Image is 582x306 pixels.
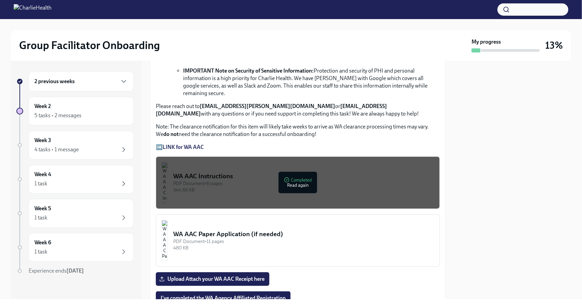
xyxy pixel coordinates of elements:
[173,238,434,245] div: PDF Document • 11 pages
[156,156,440,209] button: WA AAC InstructionsPDF Document•6 pages344.66 KBCompletedRead again
[16,233,134,262] a: Week 61 task
[156,103,387,117] strong: [EMAIL_ADDRESS][DOMAIN_NAME]
[162,220,168,261] img: WA AAC Paper Application (if needed)
[34,171,51,178] h6: Week 4
[34,137,51,144] h6: Week 3
[162,162,168,203] img: WA AAC Instructions
[29,72,134,91] div: 2 previous weeks
[163,131,179,137] strong: do not
[161,276,265,282] span: Upload Attach your WA AAC Receipt here
[173,180,434,187] div: PDF Document • 6 pages
[29,267,84,274] span: Experience ends
[156,103,440,118] p: Please reach out to or with any questions or if you need support in completing this task! We are ...
[156,291,290,305] button: I've completed the WA Agency Affiliated Registration
[16,131,134,159] a: Week 34 tasks • 1 message
[16,199,134,228] a: Week 51 task
[34,180,47,187] div: 1 task
[173,172,434,181] div: WA AAC Instructions
[163,144,204,150] a: LINK for WA AAC
[545,39,563,51] h3: 13%
[173,230,434,239] div: WA AAC Paper Application (if needed)
[472,38,501,46] strong: My progress
[34,146,79,153] div: 4 tasks • 1 message
[200,103,335,109] strong: [EMAIL_ADDRESS][PERSON_NAME][DOMAIN_NAME]
[161,295,286,302] span: I've completed the WA Agency Affiliated Registration
[173,245,434,251] div: 480 KB
[66,267,84,274] strong: [DATE]
[16,165,134,194] a: Week 41 task
[16,97,134,125] a: Week 25 tasks • 2 messages
[34,214,47,221] div: 1 task
[34,103,51,110] h6: Week 2
[183,67,440,97] li: Protection and security of PHI and personal information is a high priority for Charlie Health. We...
[14,4,51,15] img: CharlieHealth
[19,39,160,52] h2: Group Facilitator Onboarding
[34,78,75,85] h6: 2 previous weeks
[173,187,434,193] div: 344.66 KB
[156,272,269,286] label: Upload Attach your WA AAC Receipt here
[34,248,47,256] div: 1 task
[156,214,440,267] button: WA AAC Paper Application (if needed)PDF Document•11 pages480 KB
[156,143,440,151] p: ➡️
[156,123,440,138] p: Note: The clearance notification for this item will likely take weeks to arrive as WA clearance p...
[34,205,51,212] h6: Week 5
[183,67,314,74] strong: IMPORTANT Note on Security of Sensitive Information:
[34,239,51,246] h6: Week 6
[34,112,81,119] div: 5 tasks • 2 messages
